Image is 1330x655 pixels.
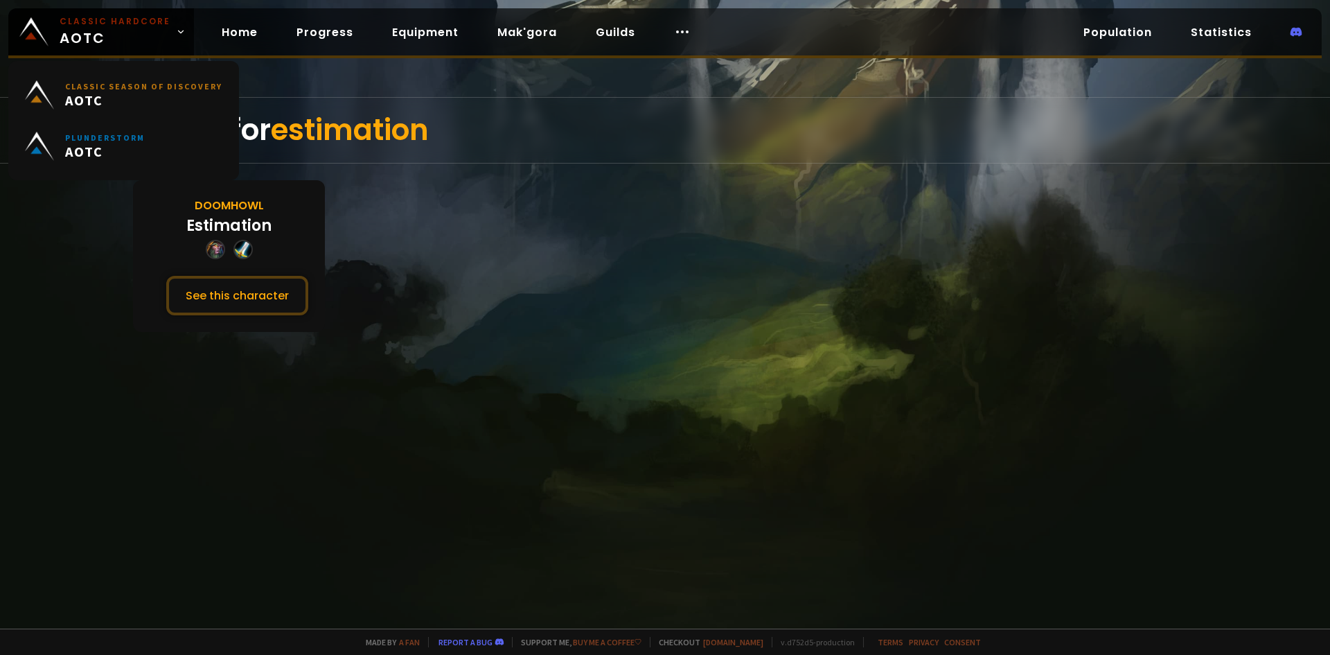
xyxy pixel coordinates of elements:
[133,98,1197,163] div: Result for
[195,197,264,214] div: Doomhowl
[65,143,145,160] span: AOTC
[381,18,470,46] a: Equipment
[909,637,939,647] a: Privacy
[438,637,493,647] a: Report a bug
[166,276,308,315] button: See this character
[878,637,903,647] a: Terms
[186,214,272,237] div: Estimation
[65,132,145,143] small: Plunderstorm
[357,637,420,647] span: Made by
[1072,18,1163,46] a: Population
[512,637,641,647] span: Support me,
[944,637,981,647] a: Consent
[211,18,269,46] a: Home
[65,81,222,91] small: Classic Season of Discovery
[650,637,763,647] span: Checkout
[60,15,170,28] small: Classic Hardcore
[585,18,646,46] a: Guilds
[772,637,855,647] span: v. d752d5 - production
[17,69,231,121] a: Classic Season of DiscoveryAOTC
[60,15,170,49] span: AOTC
[486,18,568,46] a: Mak'gora
[703,637,763,647] a: [DOMAIN_NAME]
[399,637,420,647] a: a fan
[573,637,641,647] a: Buy me a coffee
[271,110,429,150] span: estimation
[8,8,194,55] a: Classic HardcoreAOTC
[1180,18,1263,46] a: Statistics
[65,91,222,109] span: AOTC
[285,18,364,46] a: Progress
[17,121,231,172] a: PlunderstormAOTC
